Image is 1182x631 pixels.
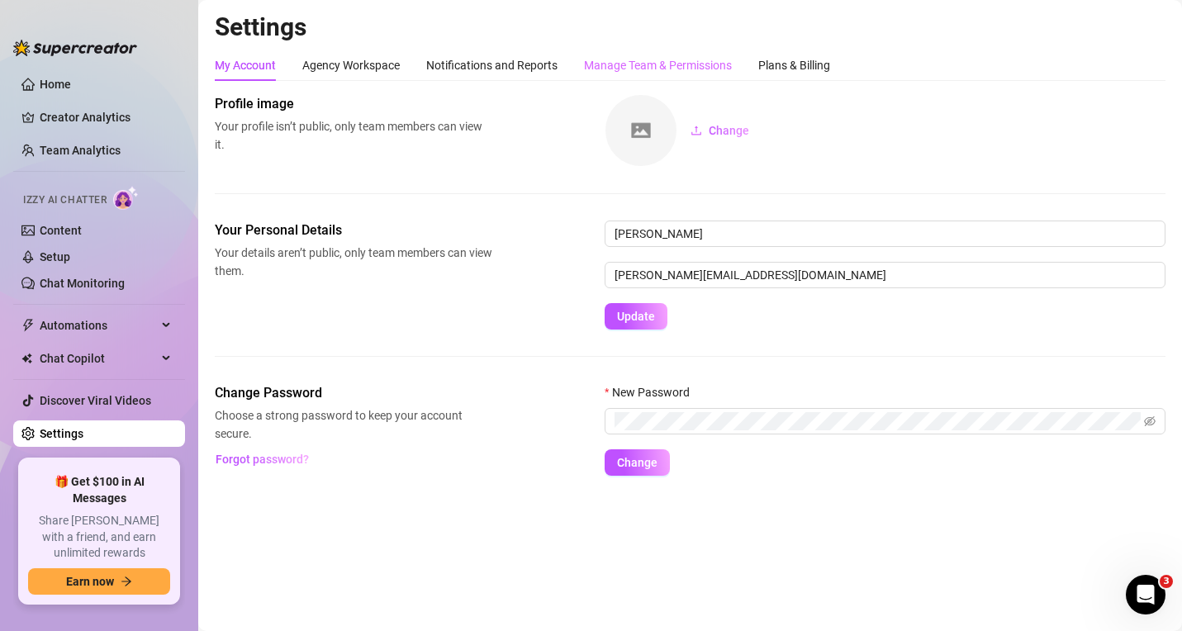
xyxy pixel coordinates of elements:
[40,250,70,263] a: Setup
[302,56,400,74] div: Agency Workspace
[66,575,114,588] span: Earn now
[605,303,667,330] button: Update
[13,40,137,56] img: logo-BBDzfeDw.svg
[1160,575,1173,588] span: 3
[113,186,139,210] img: AI Chatter
[28,474,170,506] span: 🎁 Get $100 in AI Messages
[23,192,107,208] span: Izzy AI Chatter
[21,353,32,364] img: Chat Copilot
[40,78,71,91] a: Home
[1144,415,1156,427] span: eye-invisible
[40,345,157,372] span: Chat Copilot
[215,117,492,154] span: Your profile isn’t public, only team members can view it.
[40,394,151,407] a: Discover Viral Videos
[40,312,157,339] span: Automations
[21,319,35,332] span: thunderbolt
[215,406,492,443] span: Choose a strong password to keep your account secure.
[605,449,670,476] button: Change
[1126,575,1165,614] iframe: Intercom live chat
[215,56,276,74] div: My Account
[617,456,657,469] span: Change
[215,446,309,472] button: Forgot password?
[758,56,830,74] div: Plans & Billing
[215,244,492,280] span: Your details aren’t public, only team members can view them.
[28,513,170,562] span: Share [PERSON_NAME] with a friend, and earn unlimited rewards
[617,310,655,323] span: Update
[677,117,762,144] button: Change
[28,568,170,595] button: Earn nowarrow-right
[40,144,121,157] a: Team Analytics
[584,56,732,74] div: Manage Team & Permissions
[605,262,1165,288] input: Enter new email
[605,221,1165,247] input: Enter name
[215,221,492,240] span: Your Personal Details
[426,56,558,74] div: Notifications and Reports
[40,277,125,290] a: Chat Monitoring
[691,125,702,136] span: upload
[40,224,82,237] a: Content
[40,104,172,130] a: Creator Analytics
[615,412,1141,430] input: New Password
[216,453,309,466] span: Forgot password?
[40,427,83,440] a: Settings
[709,124,749,137] span: Change
[605,95,676,166] img: square-placeholder.png
[121,576,132,587] span: arrow-right
[605,383,700,401] label: New Password
[215,12,1165,43] h2: Settings
[215,94,492,114] span: Profile image
[215,383,492,403] span: Change Password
